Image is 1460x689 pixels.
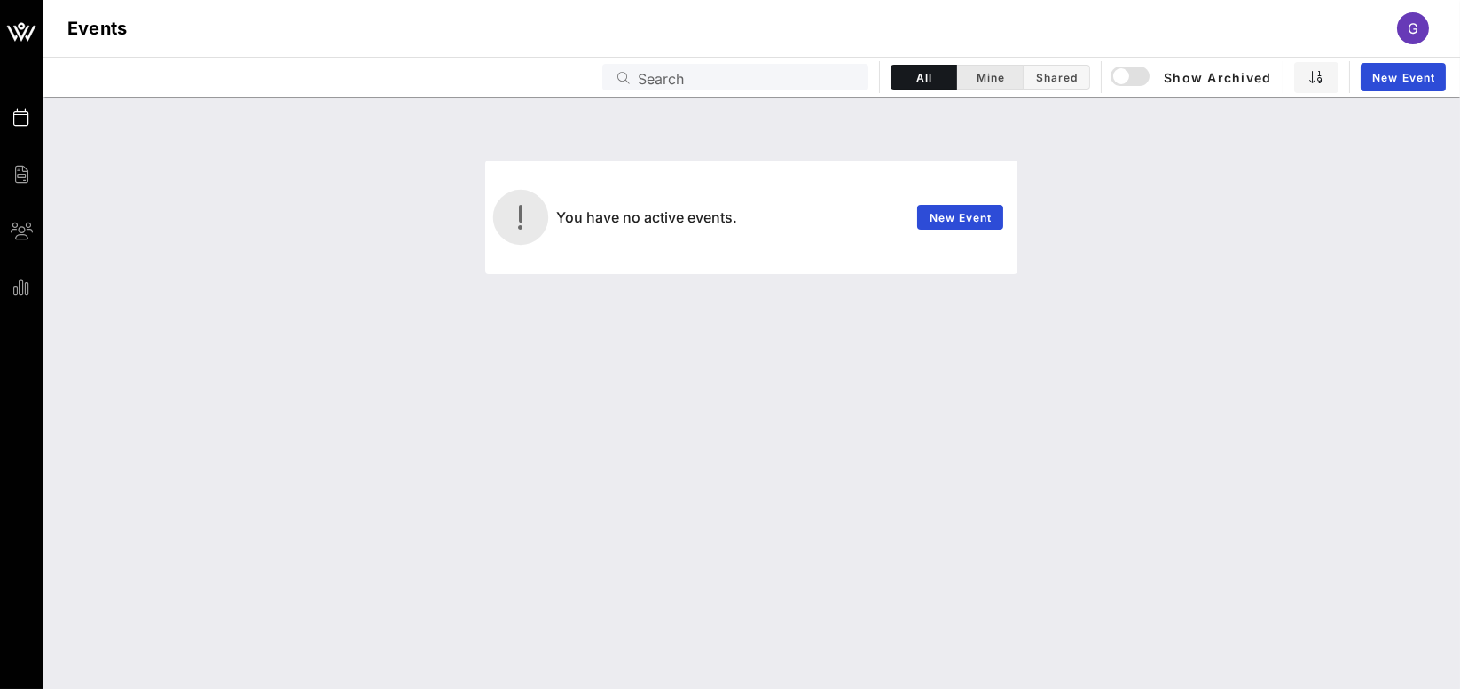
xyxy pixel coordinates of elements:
[891,65,957,90] button: All
[902,71,946,84] span: All
[556,208,737,226] span: You have no active events.
[968,71,1012,84] span: Mine
[67,14,128,43] h1: Events
[1113,67,1272,88] span: Show Archived
[1361,63,1446,91] a: New Event
[1408,20,1418,37] span: G
[917,205,1003,230] a: New Event
[1034,71,1079,84] span: Shared
[1371,71,1435,84] span: New Event
[1397,12,1429,44] div: G
[1112,61,1272,93] button: Show Archived
[1024,65,1090,90] button: Shared
[929,211,993,224] span: New Event
[957,65,1024,90] button: Mine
